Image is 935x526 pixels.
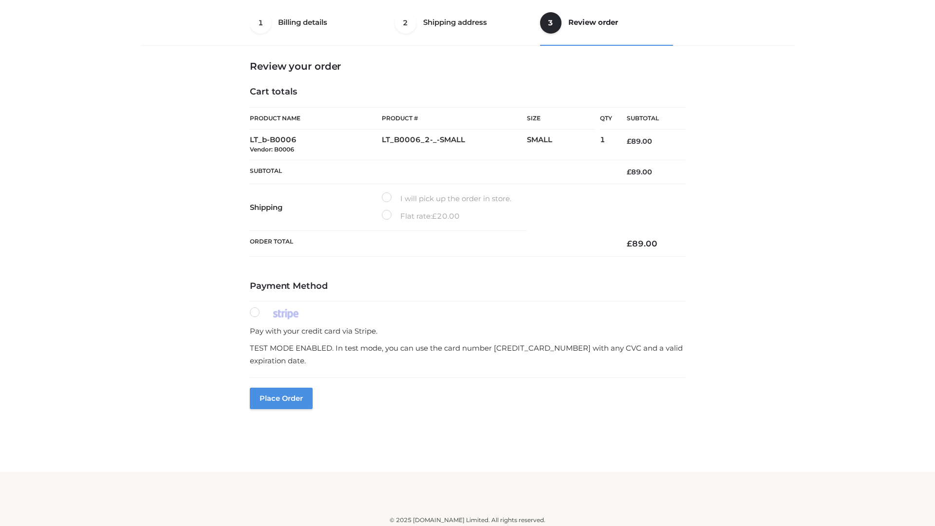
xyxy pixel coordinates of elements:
span: £ [432,211,437,221]
h4: Payment Method [250,281,685,292]
bdi: 89.00 [627,137,652,146]
span: £ [627,239,632,248]
td: 1 [600,130,612,160]
div: © 2025 [DOMAIN_NAME] Limited. All rights reserved. [145,515,790,525]
th: Subtotal [250,160,612,184]
th: Subtotal [612,108,685,130]
td: LT_b-B0006 [250,130,382,160]
th: Order Total [250,231,612,257]
span: £ [627,137,631,146]
label: I will pick up the order in store. [382,192,511,205]
span: £ [627,168,631,176]
td: LT_B0006_2-_-SMALL [382,130,527,160]
button: Place order [250,388,313,409]
label: Flat rate: [382,210,460,223]
td: SMALL [527,130,600,160]
p: Pay with your credit card via Stripe. [250,325,685,338]
h4: Cart totals [250,87,685,97]
th: Qty [600,107,612,130]
th: Size [527,108,595,130]
th: Product Name [250,107,382,130]
h3: Review your order [250,60,685,72]
p: TEST MODE ENABLED. In test mode, you can use the card number [CREDIT_CARD_NUMBER] with any CVC an... [250,342,685,367]
bdi: 20.00 [432,211,460,221]
small: Vendor: B0006 [250,146,294,153]
bdi: 89.00 [627,168,652,176]
bdi: 89.00 [627,239,657,248]
th: Product # [382,107,527,130]
th: Shipping [250,184,382,231]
